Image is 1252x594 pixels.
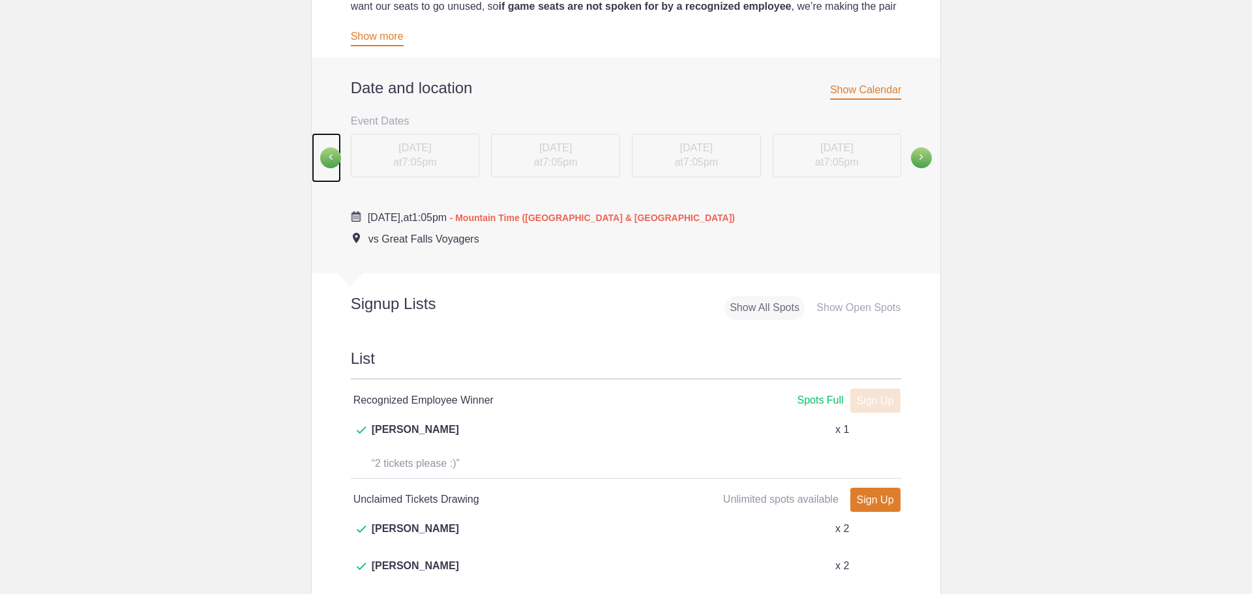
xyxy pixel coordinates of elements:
[498,1,791,12] strong: if game seats are not spoken for by a recognized employee
[351,348,902,379] h2: List
[368,212,404,223] span: [DATE],
[450,213,735,223] span: - Mountain Time ([GEOGRAPHIC_DATA] & [GEOGRAPHIC_DATA])
[353,393,626,408] h4: Recognized Employee Winner
[351,31,404,46] a: Show more
[368,212,735,223] span: at
[412,212,447,223] span: 1:05pm
[372,458,460,469] span: “2 tickets please :)”
[353,492,626,507] h4: Unclaimed Tickets Drawing
[368,233,479,245] span: vs Great Falls Voyagers
[835,422,849,438] p: x 1
[372,521,459,552] span: [PERSON_NAME]
[372,422,459,453] span: [PERSON_NAME]
[312,294,522,314] h2: Signup Lists
[850,488,901,512] a: Sign Up
[351,111,902,130] h3: Event Dates
[830,84,901,100] span: Show Calendar
[351,78,902,98] h2: Date and location
[357,563,366,571] img: Check dark green
[351,211,361,222] img: Cal purple
[835,521,849,537] p: x 2
[723,494,839,505] span: Unlimited spots available
[357,526,366,533] img: Check dark green
[811,296,906,320] div: Show Open Spots
[353,233,360,243] img: Event location
[372,558,459,589] span: [PERSON_NAME]
[724,296,805,320] div: Show All Spots
[797,393,843,409] div: Spots Full
[357,426,366,434] img: Check dark green
[835,558,849,574] p: x 2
